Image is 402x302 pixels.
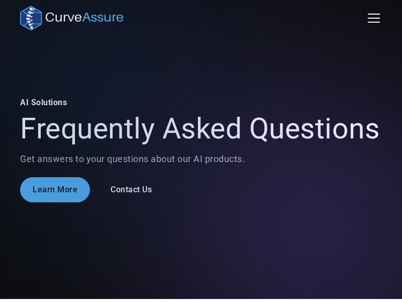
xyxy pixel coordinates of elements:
p: Get answers to your questions about our AI products. [20,153,382,165]
a: Contact Us [98,177,164,202]
a: home [20,6,123,30]
div: AI Solutions [20,97,382,109]
a: Learn More [20,177,90,202]
h1: Frequently Asked Questions [20,113,382,145]
div: menu [362,6,382,30]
